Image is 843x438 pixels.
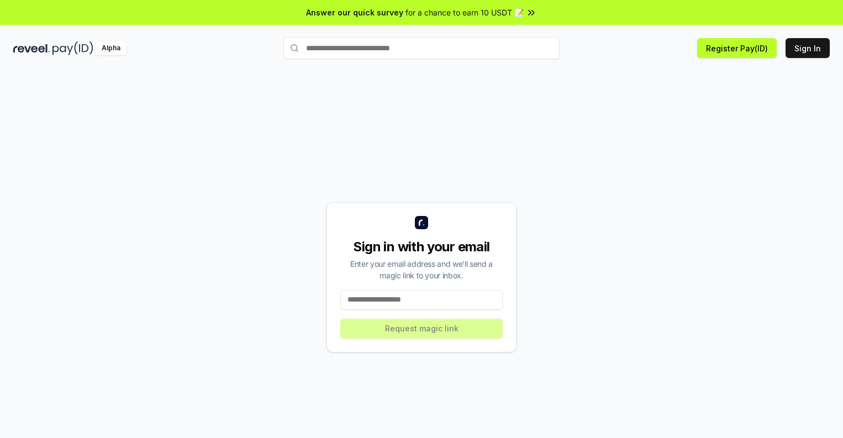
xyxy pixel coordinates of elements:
img: reveel_dark [13,41,50,55]
div: Alpha [96,41,127,55]
button: Register Pay(ID) [697,38,777,58]
span: Answer our quick survey [306,7,403,18]
button: Sign In [786,38,830,58]
img: pay_id [52,41,93,55]
div: Sign in with your email [340,238,503,256]
span: for a chance to earn 10 USDT 📝 [405,7,524,18]
img: logo_small [415,216,428,229]
div: Enter your email address and we’ll send a magic link to your inbox. [340,258,503,281]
